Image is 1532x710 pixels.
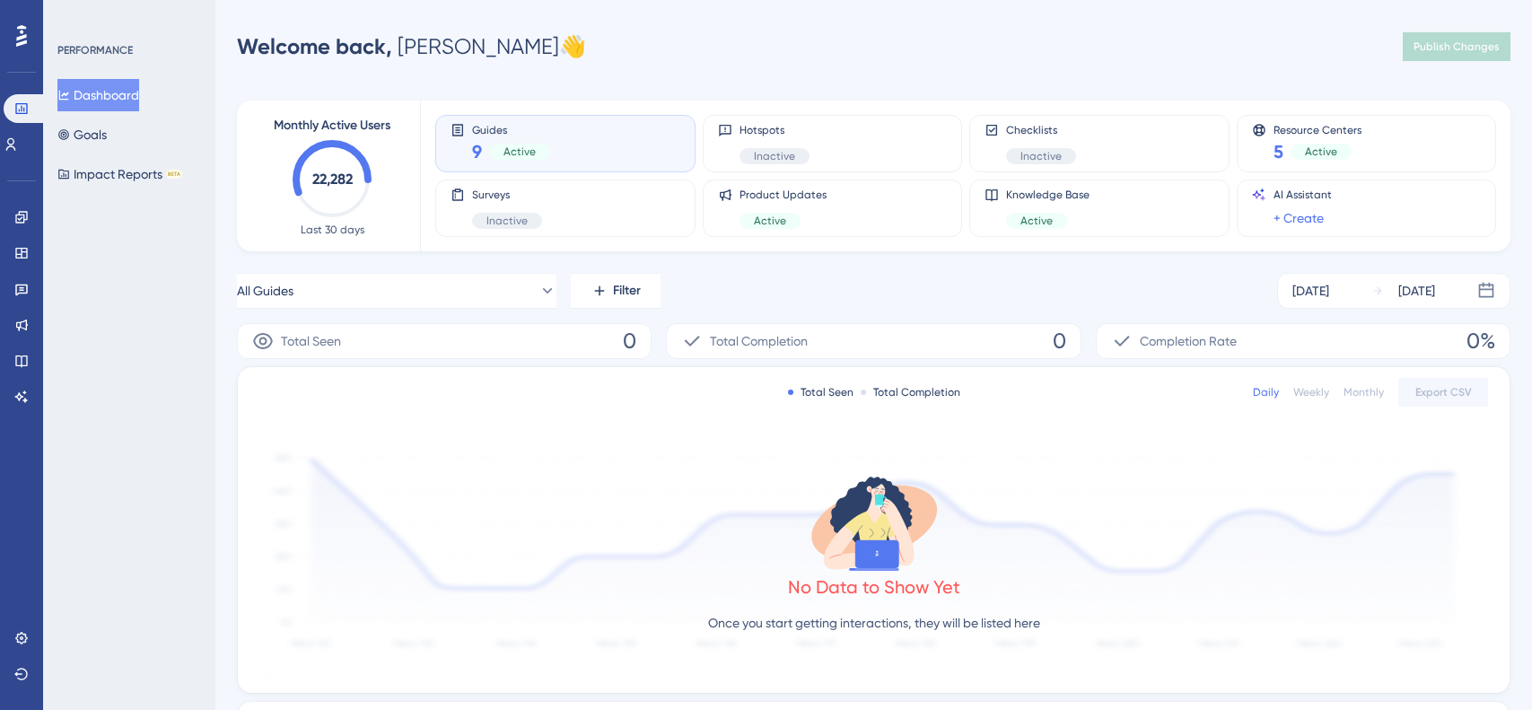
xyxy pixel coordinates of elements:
span: 5 [1274,139,1283,164]
div: No Data to Show Yet [788,574,960,600]
div: BETA [166,170,182,179]
button: Filter [571,273,661,309]
span: Checklists [1006,123,1076,137]
div: Total Completion [861,385,960,399]
button: All Guides [237,273,556,309]
p: Once you start getting interactions, they will be listed here [708,612,1040,634]
button: Impact ReportsBETA [57,158,182,190]
span: AI Assistant [1274,188,1332,202]
div: [DATE] [1398,280,1435,302]
span: Active [1020,214,1053,228]
span: 0 [623,327,636,355]
span: Monthly Active Users [274,115,390,136]
span: Completion Rate [1140,330,1237,352]
span: Total Seen [281,330,341,352]
span: Active [503,145,536,159]
span: Last 30 days [301,223,364,237]
span: Export CSV [1415,385,1472,399]
div: Daily [1253,385,1279,399]
span: Total Completion [710,330,808,352]
span: Welcome back, [237,33,392,59]
span: Product Updates [740,188,827,202]
span: Guides [472,123,550,136]
button: Goals [57,118,107,151]
span: 0% [1466,327,1495,355]
span: Inactive [1020,149,1062,163]
div: Total Seen [788,385,854,399]
button: Publish Changes [1403,32,1510,61]
div: Weekly [1293,385,1329,399]
div: PERFORMANCE [57,43,133,57]
div: Monthly [1344,385,1384,399]
span: Inactive [486,214,528,228]
button: Export CSV [1398,378,1488,407]
text: 22,282 [312,171,353,188]
span: Surveys [472,188,542,202]
span: 0 [1053,327,1066,355]
span: Inactive [754,149,795,163]
span: Filter [613,280,641,302]
a: + Create [1274,207,1324,229]
div: [PERSON_NAME] 👋 [237,32,586,61]
div: [DATE] [1292,280,1329,302]
span: All Guides [237,280,293,302]
span: Active [1305,145,1337,159]
span: Active [754,214,786,228]
span: Knowledge Base [1006,188,1090,202]
span: 9 [472,139,482,164]
button: Dashboard [57,79,139,111]
span: Resource Centers [1274,123,1361,136]
span: Hotspots [740,123,810,137]
span: Publish Changes [1414,39,1500,54]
